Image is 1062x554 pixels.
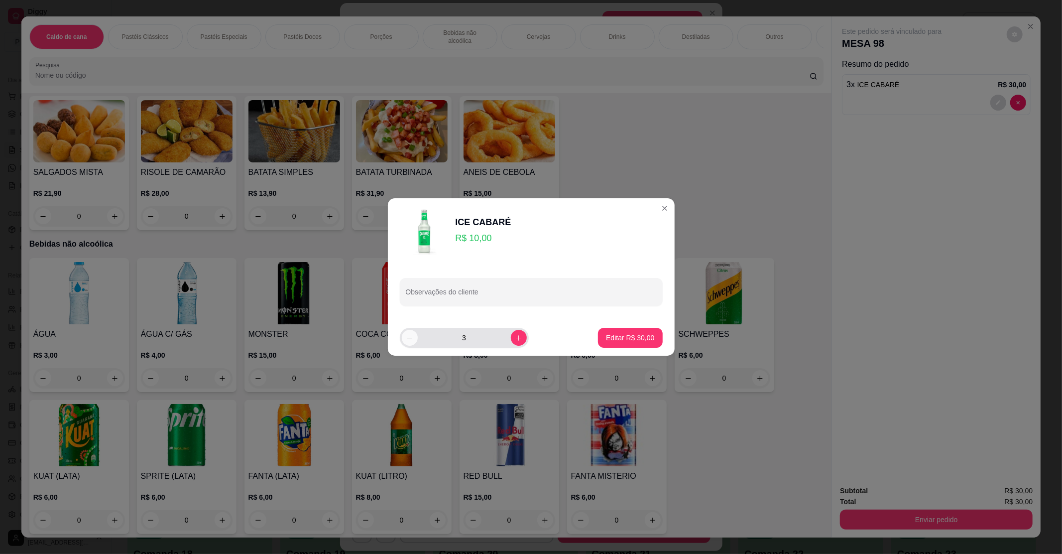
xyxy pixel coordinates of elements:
button: decrease-product-quantity [402,330,418,346]
div: ICE CABARÉ [456,215,511,229]
p: Editar R$ 30,00 [606,333,654,343]
button: increase-product-quantity [511,330,527,346]
img: product-image [400,206,450,256]
button: Close [657,200,673,216]
p: R$ 10,00 [456,231,511,245]
button: Editar R$ 30,00 [598,328,662,348]
input: Observações do cliente [406,291,657,301]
